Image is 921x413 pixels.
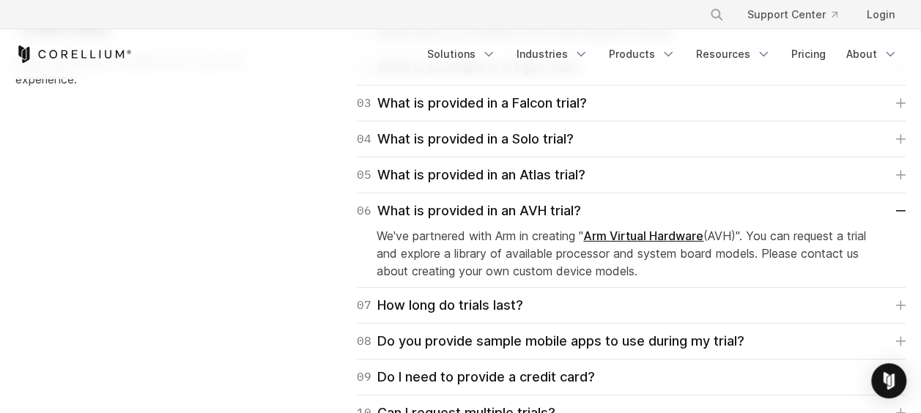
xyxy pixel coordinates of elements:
[357,295,906,316] a: 07How long do trials last?
[357,331,744,351] div: Do you provide sample mobile apps to use during my trial?
[736,1,849,28] a: Support Center
[357,165,585,185] div: What is provided in an Atlas trial?
[357,93,371,114] span: 03
[357,295,523,316] div: How long do trials last?
[508,41,597,67] a: Industries
[583,228,703,243] a: Arm Virtual Hardware
[15,45,132,63] a: Corellium Home
[357,201,581,221] div: What is provided in an AVH trial?
[418,41,505,67] a: Solutions
[357,367,371,387] span: 09
[357,201,906,221] a: 06What is provided in an AVH trial?
[692,1,906,28] div: Navigation Menu
[357,367,906,387] a: 09Do I need to provide a credit card?
[357,367,595,387] div: Do I need to provide a credit card?
[357,129,906,149] a: 04What is provided in a Solo trial?
[357,129,574,149] div: What is provided in a Solo trial?
[871,363,906,398] div: Open Intercom Messenger
[418,41,906,67] div: Navigation Menu
[687,41,780,67] a: Resources
[357,201,371,221] span: 06
[357,129,371,149] span: 04
[703,1,730,28] button: Search
[357,331,906,351] a: 08Do you provide sample mobile apps to use during my trial?
[357,331,371,351] span: 08
[855,1,906,28] a: Login
[357,93,587,114] div: What is provided in a Falcon trial?
[837,41,906,67] a: About
[377,227,886,280] p: We've partnered with Arm in creating " (AVH)". You can request a trial and explore a library of a...
[357,165,906,185] a: 05What is provided in an Atlas trial?
[357,165,371,185] span: 05
[357,295,371,316] span: 07
[600,41,684,67] a: Products
[783,41,835,67] a: Pricing
[357,93,906,114] a: 03What is provided in a Falcon trial?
